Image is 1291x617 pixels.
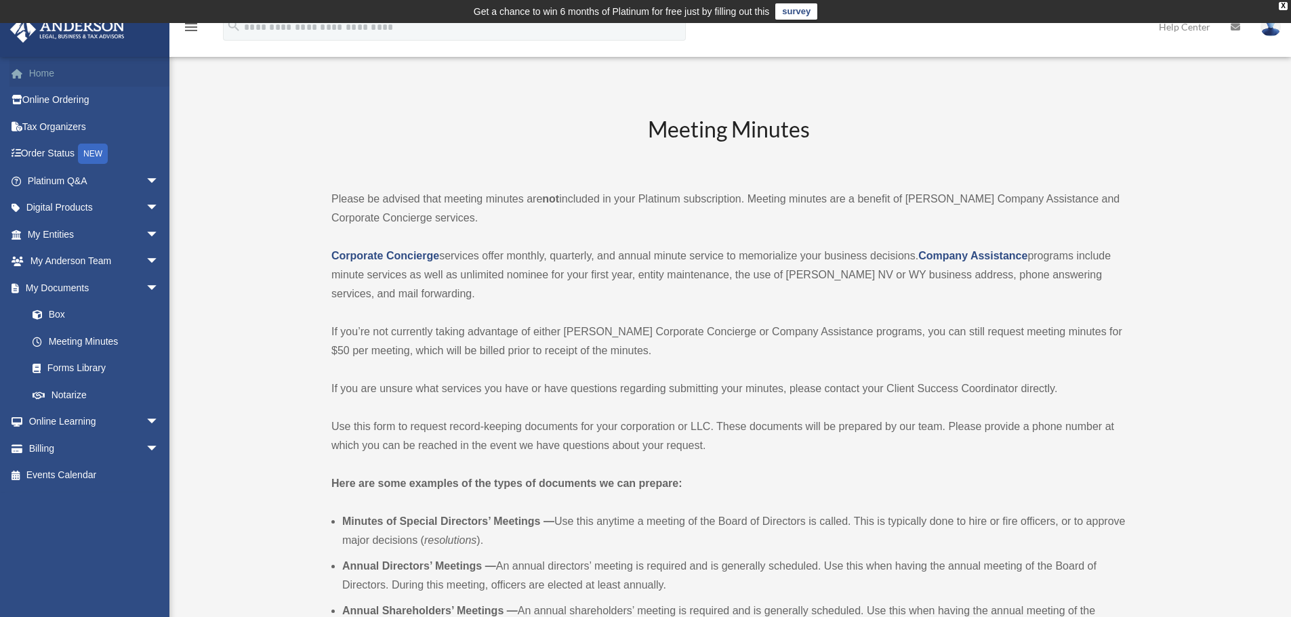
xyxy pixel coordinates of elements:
span: arrow_drop_down [146,194,173,222]
span: arrow_drop_down [146,221,173,249]
div: Get a chance to win 6 months of Platinum for free just by filling out this [474,3,770,20]
a: Company Assistance [918,250,1027,261]
span: arrow_drop_down [146,408,173,436]
li: Use this anytime a meeting of the Board of Directors is called. This is typically done to hire or... [342,512,1126,550]
a: Billingarrow_drop_down [9,435,180,462]
span: arrow_drop_down [146,435,173,463]
span: arrow_drop_down [146,248,173,276]
p: Please be advised that meeting minutes are included in your Platinum subscription. Meeting minute... [331,190,1126,228]
a: Digital Productsarrow_drop_down [9,194,180,221]
p: services offer monthly, quarterly, and annual minute service to memorialize your business decisio... [331,247,1126,303]
a: Tax Organizers [9,113,180,140]
a: Online Learningarrow_drop_down [9,408,180,435]
a: My Documentsarrow_drop_down [9,274,180,301]
a: menu [183,24,199,35]
b: Annual Shareholders’ Meetings — [342,605,518,616]
a: Box [19,301,180,328]
span: arrow_drop_down [146,274,173,302]
a: Online Ordering [9,87,180,114]
a: Events Calendar [9,462,180,489]
em: resolutions [424,534,476,546]
strong: Here are some examples of the types of documents we can prepare: [331,477,682,489]
a: Order StatusNEW [9,140,180,168]
div: NEW [78,144,108,164]
img: Anderson Advisors Platinum Portal [6,16,129,43]
a: Platinum Q&Aarrow_drop_down [9,167,180,194]
a: Corporate Concierge [331,250,439,261]
li: An annual directors’ meeting is required and is generally scheduled. Use this when having the ann... [342,557,1126,595]
h2: Meeting Minutes [331,114,1126,171]
a: Notarize [19,381,180,408]
i: menu [183,19,199,35]
b: Minutes of Special Directors’ Meetings — [342,515,554,527]
i: search [226,18,241,33]
a: My Anderson Teamarrow_drop_down [9,248,180,275]
a: Home [9,60,180,87]
p: Use this form to request record-keeping documents for your corporation or LLC. These documents wi... [331,417,1126,455]
img: User Pic [1261,17,1281,37]
strong: not [542,193,559,205]
a: Meeting Minutes [19,328,173,355]
p: If you’re not currently taking advantage of either [PERSON_NAME] Corporate Concierge or Company A... [331,322,1126,360]
b: Annual Directors’ Meetings — [342,560,496,572]
a: My Entitiesarrow_drop_down [9,221,180,248]
div: close [1279,2,1288,10]
a: Forms Library [19,355,180,382]
a: survey [775,3,817,20]
span: arrow_drop_down [146,167,173,195]
p: If you are unsure what services you have or have questions regarding submitting your minutes, ple... [331,379,1126,398]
